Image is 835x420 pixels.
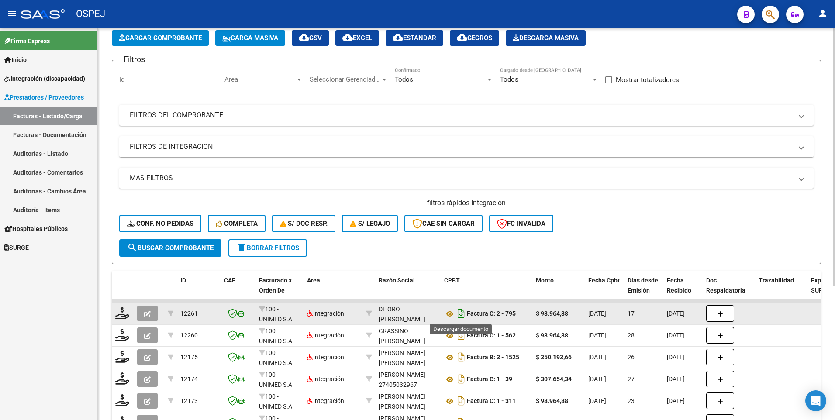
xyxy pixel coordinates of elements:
[119,105,814,126] mat-expansion-panel-header: FILTROS DEL COMPROBANTE
[119,168,814,189] mat-expansion-panel-header: MAS FILTROS
[441,271,532,310] datatable-header-cell: CPBT
[379,304,437,334] div: DE ORO [PERSON_NAME] [PERSON_NAME]
[255,271,304,310] datatable-header-cell: Facturado x Orden De
[616,75,679,85] span: Mostrar totalizadores
[628,354,635,361] span: 26
[180,310,198,317] span: 12261
[180,397,198,404] span: 12173
[386,30,443,46] button: Estandar
[112,30,209,46] button: Cargar Comprobante
[805,390,826,411] div: Open Intercom Messenger
[216,220,258,227] span: Completa
[703,271,755,310] datatable-header-cell: Doc Respaldatoria
[404,215,483,232] button: CAE SIN CARGAR
[506,30,586,46] app-download-masive: Descarga masiva de comprobantes (adjuntos)
[467,398,516,405] strong: Factura C: 1 - 311
[224,76,295,83] span: Area
[667,397,685,404] span: [DATE]
[224,277,235,284] span: CAE
[307,310,344,317] span: Integración
[7,8,17,19] mat-icon: menu
[628,277,658,294] span: Días desde Emisión
[455,372,467,386] i: Descargar documento
[588,397,606,404] span: [DATE]
[759,277,794,284] span: Trazabilidad
[457,34,492,42] span: Gecros
[236,244,299,252] span: Borrar Filtros
[467,332,516,339] strong: Factura C: 1 - 562
[536,332,568,339] strong: $ 98.964,88
[532,271,585,310] datatable-header-cell: Monto
[4,93,84,102] span: Prestadores / Proveedores
[127,242,138,253] mat-icon: search
[455,350,467,364] i: Descargar documento
[222,34,278,42] span: Carga Masiva
[259,327,294,344] span: 100 - UNIMED S.A.
[307,332,344,339] span: Integración
[667,354,685,361] span: [DATE]
[180,354,198,361] span: 12175
[335,30,379,46] button: EXCEL
[536,354,572,361] strong: $ 350.193,66
[379,392,437,410] div: 27399695630
[588,310,606,317] span: [DATE]
[119,215,201,232] button: Conf. no pedidas
[307,277,320,284] span: Area
[379,277,415,284] span: Razón Social
[450,30,499,46] button: Gecros
[585,271,624,310] datatable-header-cell: Fecha Cpbt
[513,34,579,42] span: Descarga Masiva
[628,375,635,382] span: 27
[4,243,29,252] span: SURGE
[536,375,572,382] strong: $ 307.654,34
[259,349,294,366] span: 100 - UNIMED S.A.
[342,34,372,42] span: EXCEL
[667,277,691,294] span: Fecha Recibido
[500,76,518,83] span: Todos
[208,215,266,232] button: Completa
[177,271,221,310] datatable-header-cell: ID
[228,239,307,257] button: Borrar Filtros
[259,393,294,410] span: 100 - UNIMED S.A.
[755,271,807,310] datatable-header-cell: Trazabilidad
[4,36,50,46] span: Firma Express
[119,53,149,65] h3: Filtros
[350,220,390,227] span: S/ legajo
[379,370,425,380] div: [PERSON_NAME]
[4,55,27,65] span: Inicio
[127,244,214,252] span: Buscar Comprobante
[489,215,553,232] button: FC Inválida
[119,198,814,208] h4: - filtros rápidos Integración -
[467,310,516,317] strong: Factura C: 2 - 795
[307,375,344,382] span: Integración
[588,332,606,339] span: [DATE]
[307,397,344,404] span: Integración
[69,4,105,24] span: - OSPEJ
[292,30,329,46] button: CSV
[667,310,685,317] span: [DATE]
[307,354,344,361] span: Integración
[818,8,828,19] mat-icon: person
[299,34,322,42] span: CSV
[342,215,398,232] button: S/ legajo
[667,332,685,339] span: [DATE]
[379,370,437,388] div: 27405032967
[663,271,703,310] datatable-header-cell: Fecha Recibido
[221,271,255,310] datatable-header-cell: CAE
[304,271,362,310] datatable-header-cell: Area
[375,271,441,310] datatable-header-cell: Razón Social
[628,397,635,404] span: 23
[299,32,309,43] mat-icon: cloud_download
[180,277,186,284] span: ID
[667,375,685,382] span: [DATE]
[342,32,353,43] mat-icon: cloud_download
[379,348,437,366] div: 20294968254
[467,354,519,361] strong: Factura B: 3 - 1525
[379,326,437,344] div: 23346848464
[393,32,403,43] mat-icon: cloud_download
[455,328,467,342] i: Descargar documento
[379,326,437,346] div: GRASSINO [PERSON_NAME]
[180,332,198,339] span: 12260
[457,32,467,43] mat-icon: cloud_download
[455,394,467,408] i: Descargar documento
